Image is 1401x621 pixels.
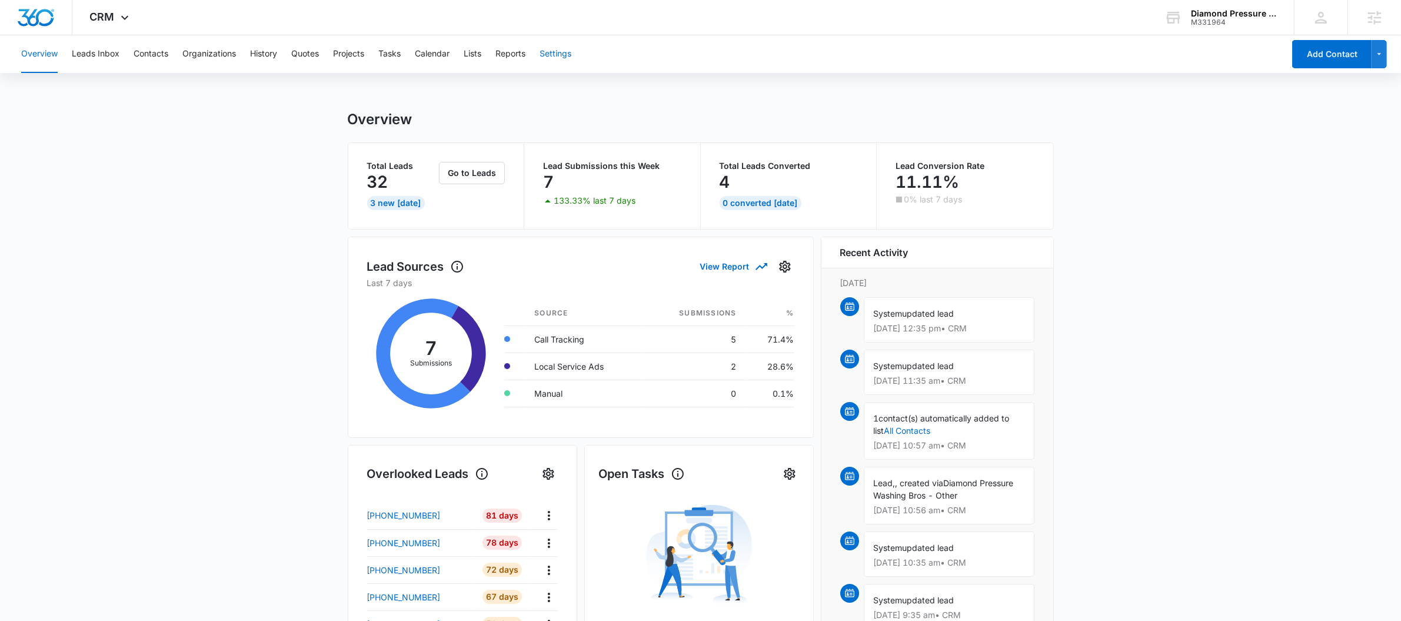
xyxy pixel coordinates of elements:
span: System [874,595,903,605]
p: 11.11% [896,172,959,191]
button: Go to Leads [439,162,505,184]
p: [DATE] 10:35 am • CRM [874,559,1024,567]
button: Actions [540,534,558,552]
td: Local Service Ads [525,353,644,380]
p: 0% last 7 days [904,195,962,204]
h1: Open Tasks [599,465,685,483]
p: 7 [543,172,554,191]
div: Domain: [DOMAIN_NAME] [31,31,129,40]
p: Lead Conversion Rate [896,162,1034,170]
img: tab_domain_overview_orange.svg [32,68,41,78]
h1: Overview [348,111,412,128]
th: Submissions [644,301,746,326]
img: website_grey.svg [19,31,28,40]
h6: Recent Activity [840,245,909,260]
p: 4 [720,172,730,191]
td: 5 [644,326,746,353]
p: [DATE] 9:35 am • CRM [874,611,1024,619]
td: Manual [525,380,644,407]
td: 0.1% [746,380,794,407]
div: 78 Days [482,536,522,550]
span: , created via [896,478,944,488]
span: CRM [90,11,115,23]
p: Lead Submissions this Week [543,162,681,170]
div: 81 Days [482,509,522,523]
span: contact(s) automatically added to list [874,413,1010,436]
button: View Report [700,256,766,277]
button: Lists [464,35,481,73]
th: Source [525,301,644,326]
span: System [874,361,903,371]
td: 71.4% [746,326,794,353]
h1: Lead Sources [367,258,464,275]
button: Settings [780,464,799,483]
p: [DATE] 10:57 am • CRM [874,441,1024,450]
button: Settings [539,464,558,483]
p: Last 7 days [367,277,794,289]
button: Contacts [134,35,168,73]
p: 133.33% last 7 days [554,197,635,205]
a: [PHONE_NUMBER] [367,564,474,576]
button: Tasks [378,35,401,73]
p: [DATE] [840,277,1034,289]
button: Settings [776,257,794,276]
div: Keywords by Traffic [130,69,198,77]
span: Lead, [874,478,896,488]
p: [DATE] 12:35 pm • CRM [874,324,1024,333]
td: 0 [644,380,746,407]
td: 2 [644,353,746,380]
button: Leads Inbox [72,35,119,73]
p: [PHONE_NUMBER] [367,564,441,576]
span: updated lead [903,595,954,605]
th: % [746,301,794,326]
td: 28.6% [746,353,794,380]
button: Reports [495,35,525,73]
p: 32 [367,172,388,191]
div: v 4.0.25 [33,19,58,28]
button: Projects [333,35,364,73]
button: Actions [540,561,558,579]
div: account id [1191,18,1277,26]
div: 67 Days [482,590,522,604]
span: updated lead [903,308,954,318]
img: logo_orange.svg [19,19,28,28]
p: Total Leads [367,162,437,170]
a: All Contacts [884,426,931,436]
div: Domain Overview [45,69,105,77]
td: Call Tracking [525,326,644,353]
img: tab_keywords_by_traffic_grey.svg [117,68,127,78]
button: Calendar [415,35,450,73]
span: updated lead [903,543,954,553]
p: [PHONE_NUMBER] [367,509,441,522]
button: Quotes [291,35,319,73]
span: updated lead [903,361,954,371]
a: [PHONE_NUMBER] [367,509,474,522]
span: System [874,543,903,553]
a: [PHONE_NUMBER] [367,591,474,603]
button: Add Contact [1292,40,1372,68]
a: [PHONE_NUMBER] [367,537,474,549]
button: Overview [21,35,58,73]
p: [PHONE_NUMBER] [367,591,441,603]
p: [DATE] 11:35 am • CRM [874,377,1024,385]
p: [PHONE_NUMBER] [367,537,441,549]
span: Diamond Pressure Washing Bros - Other [874,478,1014,500]
span: 1 [874,413,879,423]
button: Organizations [182,35,236,73]
a: Go to Leads [439,168,505,178]
div: 72 Days [482,563,522,577]
div: 3 New [DATE] [367,196,425,210]
h1: Overlooked Leads [367,465,489,483]
p: Total Leads Converted [720,162,858,170]
button: History [250,35,277,73]
div: 0 Converted [DATE] [720,196,801,210]
button: Actions [540,506,558,524]
span: System [874,308,903,318]
button: Settings [540,35,571,73]
p: [DATE] 10:56 am • CRM [874,506,1024,514]
div: account name [1191,9,1277,18]
button: Actions [540,588,558,606]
